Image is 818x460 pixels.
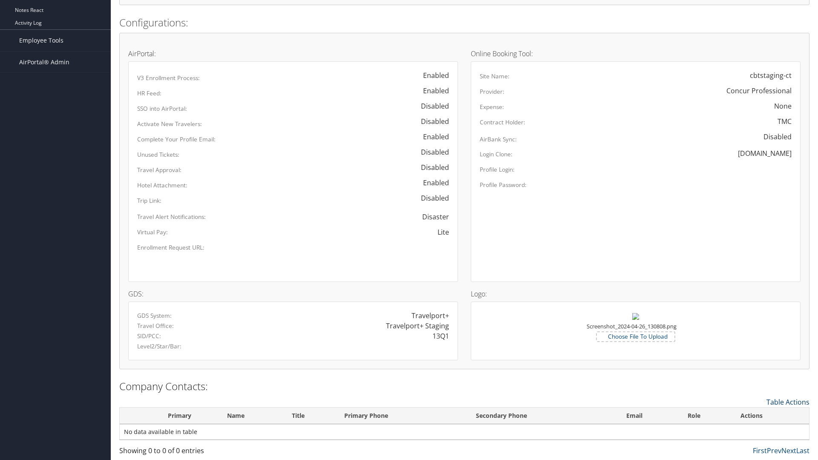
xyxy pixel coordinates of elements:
[137,243,204,252] label: Enrollment Request URL:
[726,86,792,96] div: Concur Professional
[412,147,449,157] div: Disabled
[412,193,449,203] div: Disabled
[137,332,161,340] label: SID/PCC:
[619,408,680,424] th: Email
[778,116,792,126] div: TMC
[480,150,513,158] label: Login Clone:
[755,132,792,142] div: Disabled
[432,331,449,341] div: 13Q1
[471,290,801,297] h4: Logo:
[480,165,515,174] label: Profile Login:
[753,446,767,455] a: First
[119,379,809,394] h2: Company Contacts:
[733,408,809,424] th: Actions
[415,70,449,80] div: Enabled
[137,342,181,351] label: Level2/Star/Bar:
[137,196,161,205] label: Trip Link:
[137,166,181,174] label: Travel Approval:
[415,178,449,188] div: Enabled
[597,332,674,341] label: Choose File To Upload
[738,148,792,158] div: [DOMAIN_NAME]
[480,135,517,144] label: AirBank Sync:
[480,103,504,111] label: Expense:
[137,150,179,159] label: Unused Tickets:
[119,446,282,460] div: Showing 0 to 0 of 0 entries
[119,15,809,30] h2: Configurations:
[468,408,618,424] th: Secondary Phone
[480,118,525,126] label: Contract Holder:
[412,162,449,172] div: Disabled
[412,116,449,126] div: Disabled
[480,87,504,96] label: Provider:
[337,408,468,424] th: Primary Phone
[767,446,781,455] a: Prev
[415,86,449,96] div: Enabled
[796,446,809,455] a: Last
[412,101,449,111] div: Disabled
[137,89,161,98] label: HR Feed:
[120,424,809,440] td: No data available in table
[386,321,449,331] div: Travelport+ Staging
[438,227,449,237] div: Lite
[284,408,337,424] th: Title
[774,101,792,111] div: None
[587,322,677,339] small: Screenshot_2024-04-26_130808.png
[680,408,732,424] th: Role
[781,446,796,455] a: Next
[471,50,801,57] h4: Online Booking Tool:
[137,181,187,190] label: Hotel Attachment:
[137,311,172,320] label: GDS System:
[137,74,200,82] label: V3 Enrollment Process:
[414,208,449,226] span: Disaster
[137,104,187,113] label: SSO into AirPortal:
[137,213,206,221] label: Travel Alert Notifications:
[128,50,458,57] h4: AirPortal:
[412,310,449,321] div: Travelport+
[128,290,458,297] h4: GDS:
[766,397,809,407] a: Table Actions
[480,72,510,80] label: Site Name:
[137,322,174,330] label: Travel Office:
[19,30,63,51] span: Employee Tools
[480,181,527,189] label: Profile Password:
[137,120,202,128] label: Activate New Travelers:
[137,135,216,144] label: Complete Your Profile Email:
[632,313,639,320] img: Screenshot_2024-04-26_130808.png
[137,228,168,236] label: Virtual Pay:
[415,132,449,142] div: Enabled
[219,408,284,424] th: Name
[140,408,219,424] th: Primary
[19,52,69,73] span: AirPortal® Admin
[750,70,792,80] div: cbtstaging-ct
